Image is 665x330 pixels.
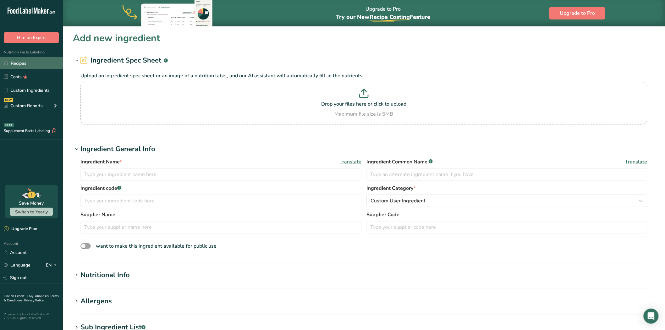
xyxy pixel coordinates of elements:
div: Upgrade to Pro [336,0,430,26]
label: Ingredient Category [366,184,647,192]
span: Recipe Costing [370,13,410,21]
span: Try our New Feature [336,13,430,21]
button: Switch to Yearly [10,208,53,216]
input: Type your ingredient code here [80,195,361,207]
span: Translate [339,158,361,166]
span: Ingredient Name [80,158,122,166]
input: Type your supplier name here [80,221,361,234]
span: Ingredient Common Name [366,158,433,166]
span: I want to make this ingredient available for public use [93,243,217,250]
div: Custom Reports [4,102,43,109]
p: Drop your files here or click to upload [82,100,646,108]
a: Privacy Policy [24,298,44,303]
div: Allergens [80,296,112,306]
h2: Ingredient Spec Sheet [80,55,168,66]
div: Open Intercom Messenger [644,309,659,324]
button: Hire an Expert [4,32,59,43]
p: Upload an ingredient spec sheet or an image of a nutrition label, and our AI assistant will autom... [80,72,647,80]
div: Ingredient General Info [80,144,155,154]
input: Type your supplier code here [366,221,647,234]
a: Hire an Expert . [4,294,26,298]
h1: Add new ingredient [73,31,160,45]
div: NEW [4,98,13,102]
label: Ingredient code [80,184,361,192]
a: Language [4,260,30,271]
span: Upgrade to Pro [560,9,595,17]
button: Custom User Ingredient [366,195,647,207]
label: Supplier Name [80,211,361,218]
div: Powered By FoodLabelMaker © 2025 All Rights Reserved [4,312,59,320]
span: Switch to Yearly [15,209,48,215]
input: Type an alternate ingredient name if you have [366,168,647,181]
span: Translate [625,158,647,166]
input: Type your ingredient name here [80,168,361,181]
label: Supplier Code [366,211,647,218]
div: Save Money [19,200,44,206]
div: Maximum file size is 5MB [82,110,646,118]
div: Upgrade Plan [4,226,37,232]
a: Terms & Conditions . [4,294,59,303]
span: Custom User Ingredient [371,197,426,205]
div: BETA [4,123,14,127]
div: EN [46,261,59,269]
a: FAQ . [27,294,35,298]
button: Upgrade to Pro [549,7,605,19]
div: Nutritional Info [80,270,130,280]
a: About Us . [35,294,50,298]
